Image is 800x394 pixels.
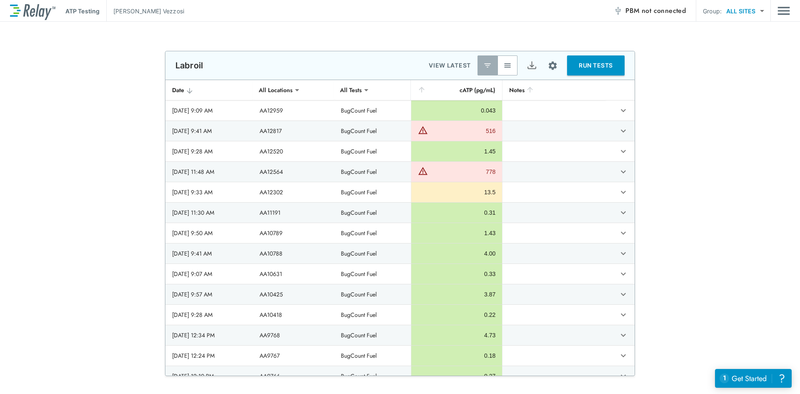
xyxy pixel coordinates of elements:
[616,165,630,179] button: expand row
[172,168,246,176] div: [DATE] 11:48 AM
[113,7,184,15] p: [PERSON_NAME] Vezzosi
[165,80,253,100] th: Date
[175,60,203,70] p: Labroil
[418,106,496,115] div: 0.043
[642,6,686,15] span: not connected
[334,182,411,202] td: BugCount Fuel
[418,290,496,299] div: 3.87
[334,162,411,182] td: BugCount Fuel
[616,267,630,281] button: expand row
[616,246,630,261] button: expand row
[483,61,492,70] img: Latest
[253,243,334,264] td: AA10788
[253,100,334,120] td: AA12959
[253,366,334,386] td: AA9766
[616,369,630,383] button: expand row
[418,208,496,217] div: 0.31
[418,372,496,380] div: 0.27
[430,168,496,176] div: 778
[10,2,55,20] img: LuminUltra Relay
[334,264,411,284] td: BugCount Fuel
[503,61,512,70] img: View All
[703,7,722,15] p: Group:
[334,203,411,223] td: BugCount Fuel
[172,331,246,339] div: [DATE] 12:34 PM
[418,270,496,278] div: 0.33
[334,305,411,325] td: BugCount Fuel
[172,290,246,299] div: [DATE] 9:57 AM
[418,351,496,360] div: 0.18
[253,305,334,325] td: AA10418
[334,82,367,98] div: All Tests
[253,121,334,141] td: AA12817
[334,100,411,120] td: BugCount Fuel
[334,141,411,161] td: BugCount Fuel
[253,264,334,284] td: AA10631
[429,60,471,70] p: VIEW LATEST
[616,103,630,118] button: expand row
[253,82,298,98] div: All Locations
[253,182,334,202] td: AA12302
[172,372,246,380] div: [DATE] 12:10 PM
[417,85,496,95] div: cATP (pg/mL)
[418,188,496,196] div: 13.5
[567,55,625,75] button: RUN TESTS
[172,106,246,115] div: [DATE] 9:09 AM
[172,249,246,258] div: [DATE] 9:41 AM
[616,206,630,220] button: expand row
[418,125,428,135] img: Warning
[334,223,411,243] td: BugCount Fuel
[616,185,630,199] button: expand row
[418,229,496,237] div: 1.43
[777,3,790,19] img: Drawer Icon
[616,328,630,342] button: expand row
[777,3,790,19] button: Main menu
[65,7,100,15] p: ATP Testing
[253,325,334,345] td: AA9768
[172,351,246,360] div: [DATE] 12:24 PM
[253,203,334,223] td: AA11191
[616,349,630,363] button: expand row
[334,243,411,264] td: BugCount Fuel
[616,308,630,322] button: expand row
[616,124,630,138] button: expand row
[610,3,689,19] button: PBM not connected
[253,141,334,161] td: AA12520
[522,55,542,75] button: Export
[418,331,496,339] div: 4.73
[172,311,246,319] div: [DATE] 9:28 AM
[253,223,334,243] td: AA10789
[625,5,686,17] span: PBM
[172,188,246,196] div: [DATE] 9:33 AM
[509,85,599,95] div: Notes
[172,208,246,217] div: [DATE] 11:30 AM
[616,144,630,158] button: expand row
[253,346,334,366] td: AA9767
[614,7,622,15] img: Offline Icon
[616,287,630,301] button: expand row
[172,147,246,156] div: [DATE] 9:28 AM
[547,60,558,71] img: Settings Icon
[172,127,246,135] div: [DATE] 9:41 AM
[542,55,564,77] button: Site setup
[253,162,334,182] td: AA12564
[334,325,411,345] td: BugCount Fuel
[253,284,334,304] td: AA10425
[418,311,496,319] div: 0.22
[418,249,496,258] div: 4.00
[334,121,411,141] td: BugCount Fuel
[334,284,411,304] td: BugCount Fuel
[418,166,428,176] img: Warning
[172,229,246,237] div: [DATE] 9:50 AM
[430,127,496,135] div: 516
[527,60,537,71] img: Export Icon
[334,346,411,366] td: BugCount Fuel
[715,369,792,388] iframe: Resource center
[616,226,630,240] button: expand row
[418,147,496,156] div: 1.45
[334,366,411,386] td: BugCount Fuel
[172,270,246,278] div: [DATE] 9:07 AM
